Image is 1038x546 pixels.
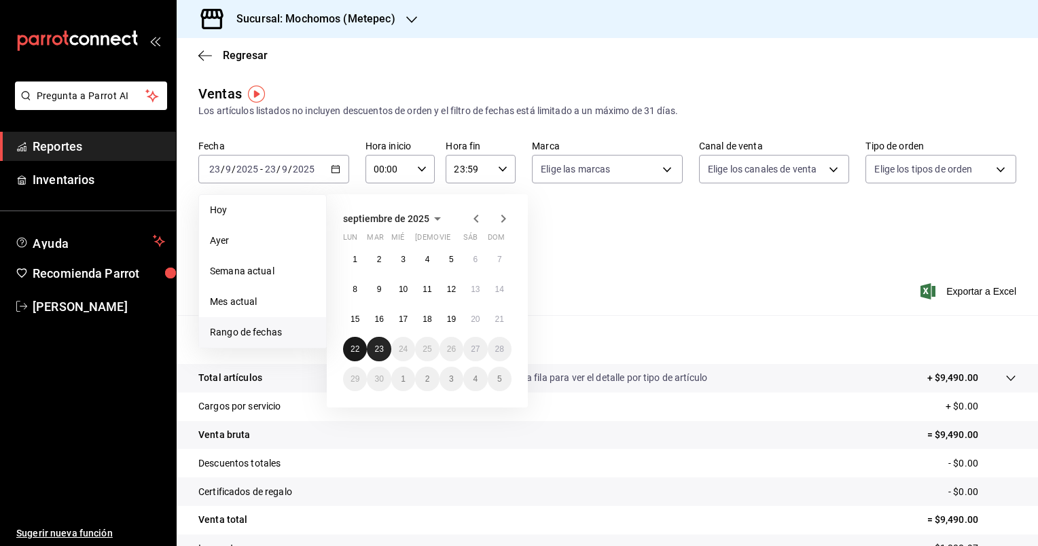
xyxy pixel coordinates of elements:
[16,526,165,541] span: Sugerir nueva función
[260,164,263,175] span: -
[447,314,456,324] abbr: 19 de septiembre de 2025
[946,399,1016,414] p: + $0.00
[497,255,502,264] abbr: 7 de septiembre de 2025
[415,337,439,361] button: 25 de septiembre de 2025
[33,297,165,316] span: [PERSON_NAME]
[482,371,707,385] p: Da clic en la fila para ver el detalle por tipo de artículo
[198,49,268,62] button: Regresar
[198,456,281,471] p: Descuentos totales
[391,337,415,361] button: 24 de septiembre de 2025
[440,233,450,247] abbr: viernes
[423,344,431,354] abbr: 25 de septiembre de 2025
[198,84,242,104] div: Ventas
[423,314,431,324] abbr: 18 de septiembre de 2025
[440,247,463,272] button: 5 de septiembre de 2025
[264,164,276,175] input: --
[495,344,504,354] abbr: 28 de septiembre de 2025
[343,277,367,302] button: 8 de septiembre de 2025
[391,233,404,247] abbr: miércoles
[391,307,415,331] button: 17 de septiembre de 2025
[463,277,487,302] button: 13 de septiembre de 2025
[463,367,487,391] button: 4 de octubre de 2025
[209,164,221,175] input: --
[226,11,395,27] h3: Sucursal: Mochomos (Metepec)
[423,285,431,294] abbr: 11 de septiembre de 2025
[198,371,262,385] p: Total artículos
[948,456,1016,471] p: - $0.00
[198,485,292,499] p: Certificados de regalo
[281,164,288,175] input: --
[401,374,406,384] abbr: 1 de octubre de 2025
[221,164,225,175] span: /
[463,307,487,331] button: 20 de septiembre de 2025
[248,86,265,103] img: Tooltip marker
[351,314,359,324] abbr: 15 de septiembre de 2025
[415,307,439,331] button: 18 de septiembre de 2025
[365,141,435,151] label: Hora inicio
[473,374,478,384] abbr: 4 de octubre de 2025
[471,314,480,324] abbr: 20 de septiembre de 2025
[343,337,367,361] button: 22 de septiembre de 2025
[343,213,429,224] span: septiembre de 2025
[15,81,167,110] button: Pregunta a Parrot AI
[292,164,315,175] input: ----
[377,285,382,294] abbr: 9 de septiembre de 2025
[33,170,165,189] span: Inventarios
[927,371,978,385] p: + $9,490.00
[865,141,1016,151] label: Tipo de orden
[495,285,504,294] abbr: 14 de septiembre de 2025
[198,331,1016,348] p: Resumen
[425,255,430,264] abbr: 4 de septiembre de 2025
[276,164,281,175] span: /
[198,141,349,151] label: Fecha
[463,233,478,247] abbr: sábado
[367,247,391,272] button: 2 de septiembre de 2025
[198,104,1016,118] div: Los artículos listados no incluyen descuentos de orden y el filtro de fechas está limitado a un m...
[446,141,516,151] label: Hora fin
[33,264,165,283] span: Recomienda Parrot
[473,255,478,264] abbr: 6 de septiembre de 2025
[391,367,415,391] button: 1 de octubre de 2025
[210,264,315,278] span: Semana actual
[367,277,391,302] button: 9 de septiembre de 2025
[33,137,165,156] span: Reportes
[351,344,359,354] abbr: 22 de septiembre de 2025
[33,233,147,249] span: Ayuda
[198,399,281,414] p: Cargos por servicio
[149,35,160,46] button: open_drawer_menu
[488,247,512,272] button: 7 de septiembre de 2025
[374,314,383,324] abbr: 16 de septiembre de 2025
[927,513,1016,527] p: = $9,490.00
[425,374,430,384] abbr: 2 de octubre de 2025
[471,285,480,294] abbr: 13 de septiembre de 2025
[440,337,463,361] button: 26 de septiembre de 2025
[440,277,463,302] button: 12 de septiembre de 2025
[708,162,817,176] span: Elige los canales de venta
[391,247,415,272] button: 3 de septiembre de 2025
[198,428,250,442] p: Venta bruta
[463,337,487,361] button: 27 de septiembre de 2025
[343,307,367,331] button: 15 de septiembre de 2025
[471,344,480,354] abbr: 27 de septiembre de 2025
[488,233,505,247] abbr: domingo
[699,141,850,151] label: Canal de venta
[440,367,463,391] button: 3 de octubre de 2025
[497,374,502,384] abbr: 5 de octubre de 2025
[210,234,315,248] span: Ayer
[391,277,415,302] button: 10 de septiembre de 2025
[198,513,247,527] p: Venta total
[463,247,487,272] button: 6 de septiembre de 2025
[210,295,315,309] span: Mes actual
[367,337,391,361] button: 23 de septiembre de 2025
[440,307,463,331] button: 19 de septiembre de 2025
[210,203,315,217] span: Hoy
[415,247,439,272] button: 4 de septiembre de 2025
[399,285,408,294] abbr: 10 de septiembre de 2025
[223,49,268,62] span: Regresar
[37,89,146,103] span: Pregunta a Parrot AI
[343,367,367,391] button: 29 de septiembre de 2025
[488,367,512,391] button: 5 de octubre de 2025
[449,374,454,384] abbr: 3 de octubre de 2025
[488,307,512,331] button: 21 de septiembre de 2025
[343,211,446,227] button: septiembre de 2025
